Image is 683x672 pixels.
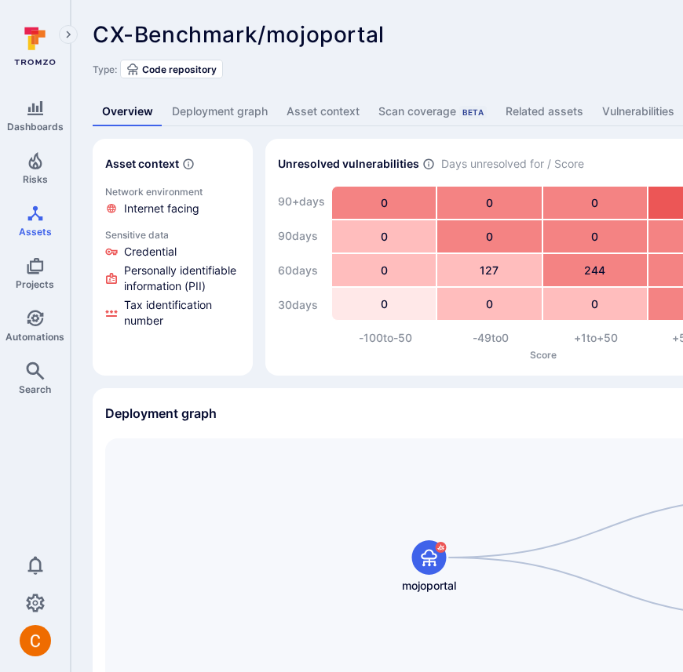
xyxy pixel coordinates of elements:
li: Credential [105,244,240,260]
li: Tax identification number [105,297,240,329]
span: Number of vulnerabilities in status ‘Open’ ‘Triaged’ and ‘In process’ divided by score and scanne... [422,156,435,173]
div: -49 to 0 [438,330,543,346]
h2: Asset context [105,156,179,172]
svg: Automatically discovered context associated with the asset [182,158,195,170]
div: 0 [332,187,436,219]
span: Code repository [142,64,217,75]
div: Scan coverage [378,104,487,119]
div: Beta [459,106,487,118]
img: ACg8ocJuq_DPPTkXyD9OlTnVLvDrpObecjcADscmEHLMiTyEnTELew=s96-c [20,625,51,656]
div: 0 [437,220,541,252]
div: 0 [543,187,647,219]
a: Related assets [496,97,593,126]
div: 0 [543,288,647,320]
a: Click to view evidence [102,183,243,220]
span: CX-Benchmark/mojoportal [93,21,385,48]
i: Expand navigation menu [63,28,74,42]
div: +1 to +50 [543,330,648,346]
p: Network environment [105,186,240,198]
div: 0 [332,254,436,286]
div: 127 [437,254,541,286]
div: 0 [437,288,541,320]
div: 90+ days [278,186,325,217]
div: 0 [437,187,541,219]
div: -100 to -50 [333,330,438,346]
li: Internet facing [105,201,240,216]
div: 0 [543,220,647,252]
span: Projects [16,278,54,290]
span: Search [19,383,51,395]
div: 90 days [278,220,325,252]
a: Asset context [277,97,369,126]
h2: Deployment graph [105,405,217,421]
div: 0 [332,288,436,320]
span: Dashboards [7,121,64,133]
h2: Unresolved vulnerabilities [278,156,419,172]
span: Assets [19,226,52,238]
div: 244 [543,254,647,286]
button: Expand navigation menu [59,25,78,44]
div: 0 [332,220,436,252]
div: 60 days [278,255,325,286]
a: Deployment graph [163,97,277,126]
a: Overview [93,97,163,126]
div: 30 days [278,289,325,321]
span: Days unresolved for / Score [441,156,584,173]
span: Risks [23,173,48,185]
p: Sensitive data [105,229,240,241]
span: mojoportal [402,578,456,594]
span: Automations [5,331,64,343]
a: Click to view evidence [102,226,243,332]
span: Type: [93,64,117,75]
li: Personally identifiable information (PII) [105,263,240,294]
div: Camilo Rivera [20,625,51,656]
